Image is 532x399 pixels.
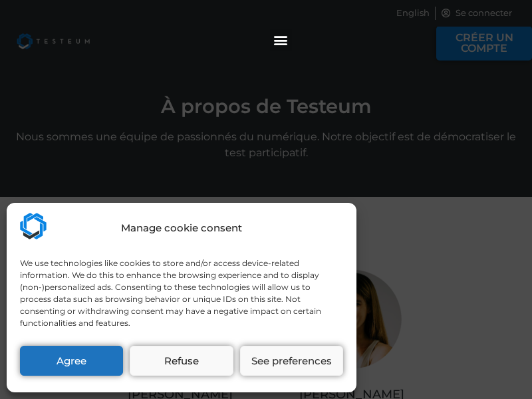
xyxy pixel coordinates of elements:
div: We use technologies like cookies to store and/or access device-related information. We do this to... [20,257,342,329]
div: Manage cookie consent [121,221,242,236]
img: Testeum.com - Application crowdtesting platform [20,213,47,239]
div: Permuter le menu [270,29,292,51]
button: Agree [20,346,123,376]
button: See preferences [240,346,343,376]
button: Refuse [130,346,233,376]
